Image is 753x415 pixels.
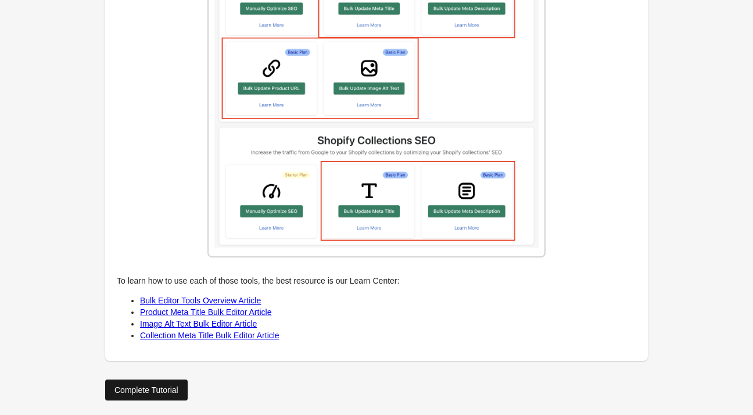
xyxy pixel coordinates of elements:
a: Bulk Editor Tools Overview Article [140,296,261,305]
a: Product Meta Title Bulk Editor Article [140,307,271,317]
a: Image Alt Text Bulk Editor Article [140,319,257,328]
a: Collection Meta Title Bulk Editor Article [140,331,279,340]
a: Complete Tutorial [105,380,188,400]
div: Complete Tutorial [114,385,178,395]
